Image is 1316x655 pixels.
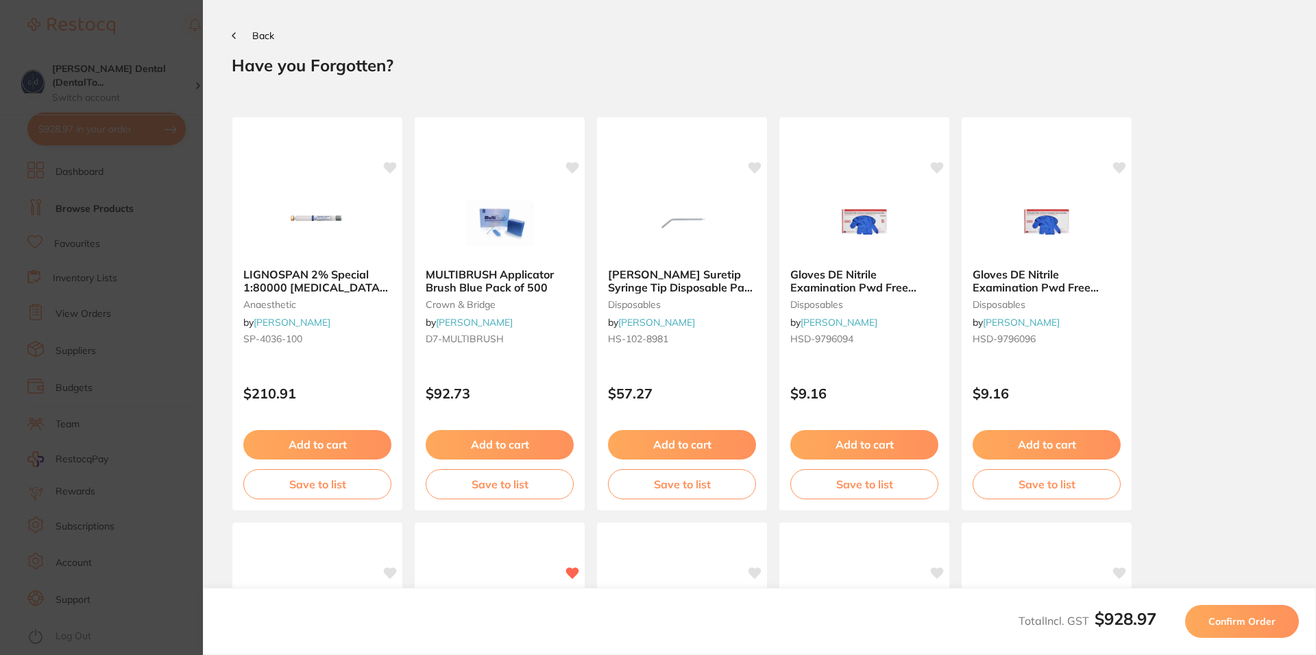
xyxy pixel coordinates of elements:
b: Gloves DE Nitrile Examination Pwd Free Large Box 200 [973,268,1121,294]
img: MULTIBRUSH Applicator Brush Blue Pack of 500 [455,189,544,257]
button: Back [232,30,274,41]
button: Save to list [608,469,756,499]
a: [PERSON_NAME] [801,316,877,329]
span: Total Incl. GST [1019,614,1156,628]
button: Save to list [243,469,391,499]
small: HSD-9796096 [973,333,1121,344]
small: HSD-9796094 [790,333,938,344]
b: HENRY SCHEIN Suretip Syringe Tip Disposable Pack of 250 [608,268,756,294]
a: [PERSON_NAME] [254,316,330,329]
button: Add to cart [608,430,756,459]
p: $9.16 [790,385,938,401]
small: disposables [790,299,938,310]
p: $92.73 [426,385,574,401]
small: disposables [608,299,756,310]
button: Save to list [426,469,574,499]
button: Add to cart [973,430,1121,459]
a: [PERSON_NAME] [618,316,695,329]
button: Save to list [973,469,1121,499]
img: HENRY SCHEIN Suretip Syringe Tip Disposable Pack of 250 [637,189,727,257]
h2: Have you Forgotten? [232,55,1287,75]
small: anaesthetic [243,299,391,310]
img: Gloves DE Nitrile Examination Pwd Free Small Box 200 [820,189,909,257]
b: MULTIBRUSH Applicator Brush Blue Pack of 500 [426,268,574,294]
span: by [426,316,513,329]
span: Confirm Order [1208,615,1276,628]
p: $57.27 [608,385,756,401]
b: Gloves DE Nitrile Examination Pwd Free Small Box 200 [790,268,938,294]
b: $928.97 [1095,608,1156,629]
button: Add to cart [243,430,391,459]
small: SP-4036-100 [243,333,391,344]
small: disposables [973,299,1121,310]
a: [PERSON_NAME] [436,316,513,329]
button: Save to list [790,469,938,499]
span: by [243,316,330,329]
a: [PERSON_NAME] [983,316,1060,329]
p: $9.16 [973,385,1121,401]
p: $210.91 [243,385,391,401]
small: crown & bridge [426,299,574,310]
img: Gloves DE Nitrile Examination Pwd Free Large Box 200 [1002,189,1091,257]
span: by [790,316,877,329]
b: LIGNOSPAN 2% Special 1:80000 adrenalin 2.2ml 2xBox 50 [243,268,391,294]
span: by [973,316,1060,329]
span: by [608,316,695,329]
button: Add to cart [426,430,574,459]
img: LIGNOSPAN 2% Special 1:80000 adrenalin 2.2ml 2xBox 50 [273,189,362,257]
small: HS-102-8981 [608,333,756,344]
button: Confirm Order [1185,605,1299,638]
small: D7-MULTIBRUSH [426,333,574,344]
span: Back [252,29,274,42]
button: Add to cart [790,430,938,459]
